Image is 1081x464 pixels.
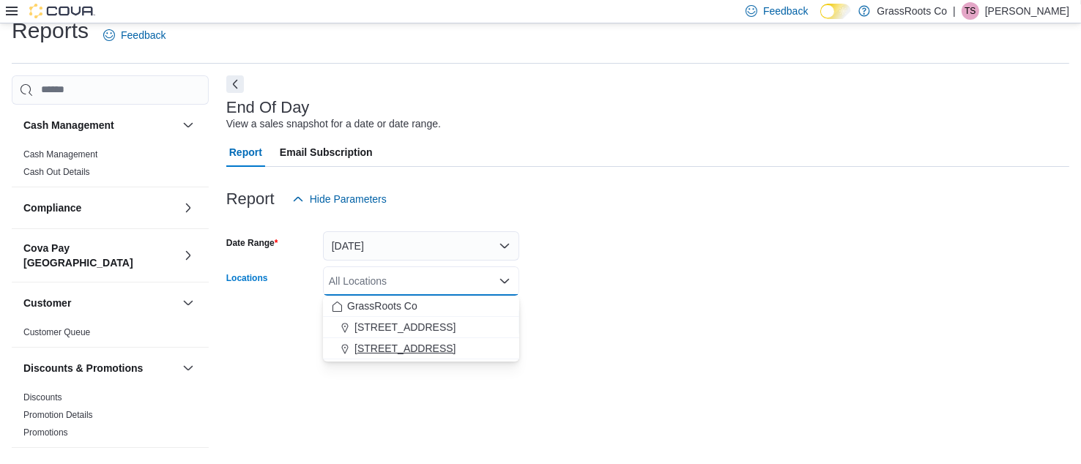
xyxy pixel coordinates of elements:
button: Discounts & Promotions [23,361,177,375]
a: Cash Out Details [23,167,90,177]
label: Date Range [226,237,278,249]
span: TS [965,2,976,20]
button: [STREET_ADDRESS] [323,338,519,359]
span: Email Subscription [280,138,373,167]
div: Customer [12,323,209,347]
p: [PERSON_NAME] [985,2,1069,20]
p: | [953,2,956,20]
img: Cova [29,4,95,18]
span: Dark Mode [820,19,821,20]
a: Discounts [23,392,62,403]
a: Customer Queue [23,327,90,337]
span: [STREET_ADDRESS] [354,341,456,356]
button: Compliance [23,201,177,215]
h3: End Of Day [226,99,310,116]
div: Tiffany Seguin [962,2,979,20]
div: View a sales snapshot for a date or date range. [226,116,441,132]
div: Discounts & Promotions [12,389,209,447]
span: Feedback [121,28,166,42]
button: Customer [179,294,197,312]
a: Promotion Details [23,410,93,420]
button: Cash Management [179,116,197,134]
button: Hide Parameters [286,184,393,214]
span: Report [229,138,262,167]
h3: Compliance [23,201,81,215]
span: Promotion Details [23,409,93,421]
button: Cash Management [23,118,177,132]
h3: Discounts & Promotions [23,361,143,375]
div: Cash Management [12,146,209,187]
a: Promotions [23,427,68,438]
span: Feedback [763,4,808,18]
div: Choose from the following options [323,296,519,359]
p: GrassRoots Co [877,2,948,20]
button: GrassRoots Co [323,296,519,317]
span: GrassRoots Co [347,299,417,313]
span: Cash Out Details [23,166,90,178]
h3: Cash Management [23,118,114,132]
span: Discounts [23,392,62,403]
button: [STREET_ADDRESS] [323,317,519,338]
button: Cova Pay [GEOGRAPHIC_DATA] [179,247,197,264]
a: Feedback [97,20,171,50]
h3: Report [226,190,275,208]
input: Dark Mode [820,4,851,19]
span: Promotions [23,427,68,438]
button: [DATE] [323,231,519,261]
h1: Reports [12,16,89,45]
span: Hide Parameters [310,192,387,206]
a: Cash Management [23,149,97,160]
label: Locations [226,272,268,284]
span: [STREET_ADDRESS] [354,320,456,334]
h3: Customer [23,296,71,310]
button: Cova Pay [GEOGRAPHIC_DATA] [23,241,177,270]
button: Compliance [179,199,197,217]
button: Discounts & Promotions [179,359,197,377]
button: Customer [23,296,177,310]
button: Next [226,75,244,93]
button: Close list of options [499,275,510,287]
